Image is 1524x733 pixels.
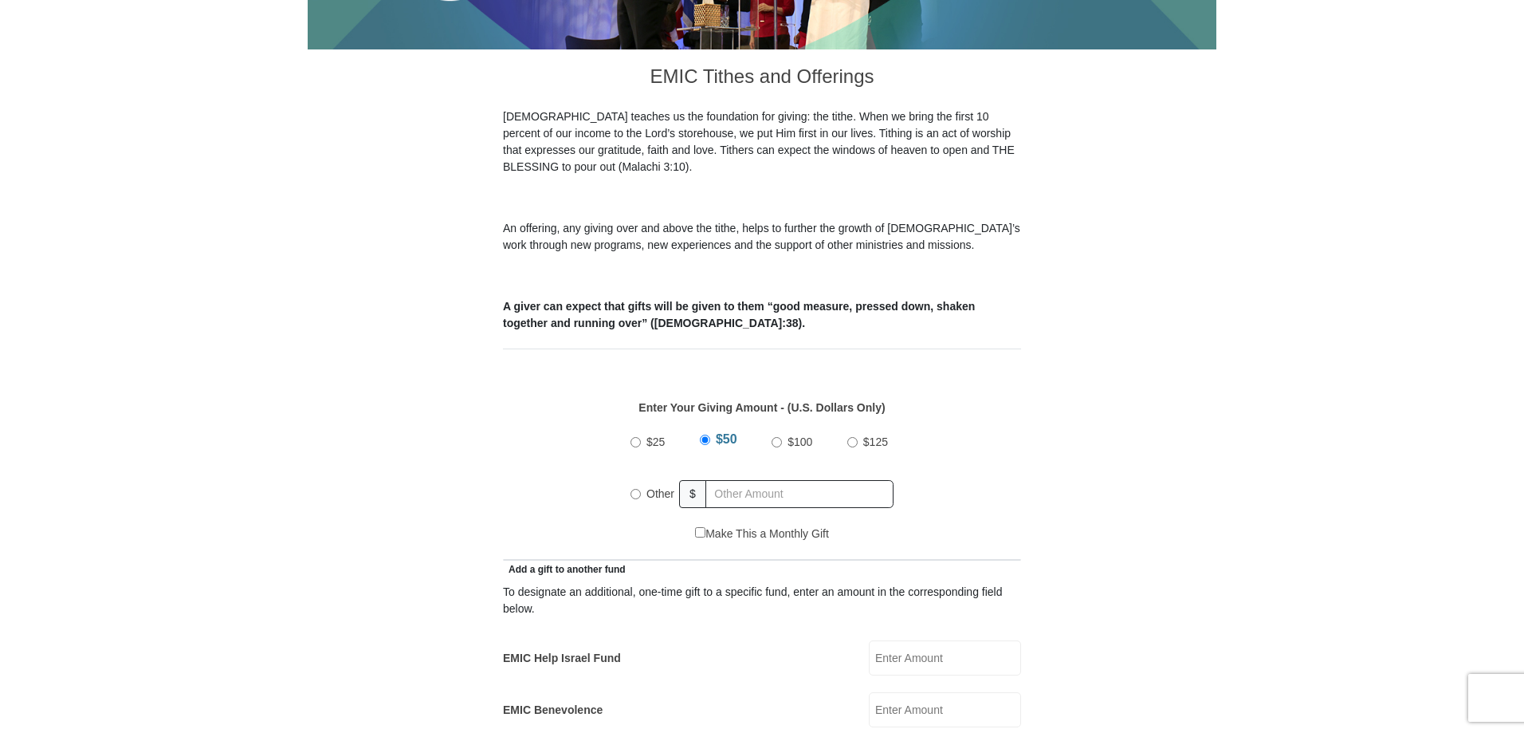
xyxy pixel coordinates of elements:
[646,435,665,448] span: $25
[705,480,894,508] input: Other Amount
[646,487,674,500] span: Other
[695,527,705,538] input: Make This a Monthly Gift
[863,435,888,448] span: $125
[503,702,603,719] label: EMIC Benevolence
[869,692,1021,727] input: Enter Amount
[679,480,706,508] span: $
[788,435,812,448] span: $100
[503,220,1021,254] p: An offering, any giving over and above the tithe, helps to further the growth of [DEMOGRAPHIC_DAT...
[503,300,975,329] b: A giver can expect that gifts will be given to them “good measure, pressed down, shaken together ...
[716,432,737,446] span: $50
[503,650,621,667] label: EMIC Help Israel Fund
[503,584,1021,617] div: To designate an additional, one-time gift to a specific fund, enter an amount in the correspondin...
[869,640,1021,676] input: Enter Amount
[695,526,829,542] label: Make This a Monthly Gift
[503,108,1021,175] p: [DEMOGRAPHIC_DATA] teaches us the foundation for giving: the tithe. When we bring the first 10 pe...
[638,401,885,414] strong: Enter Your Giving Amount - (U.S. Dollars Only)
[503,49,1021,108] h3: EMIC Tithes and Offerings
[503,564,626,575] span: Add a gift to another fund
